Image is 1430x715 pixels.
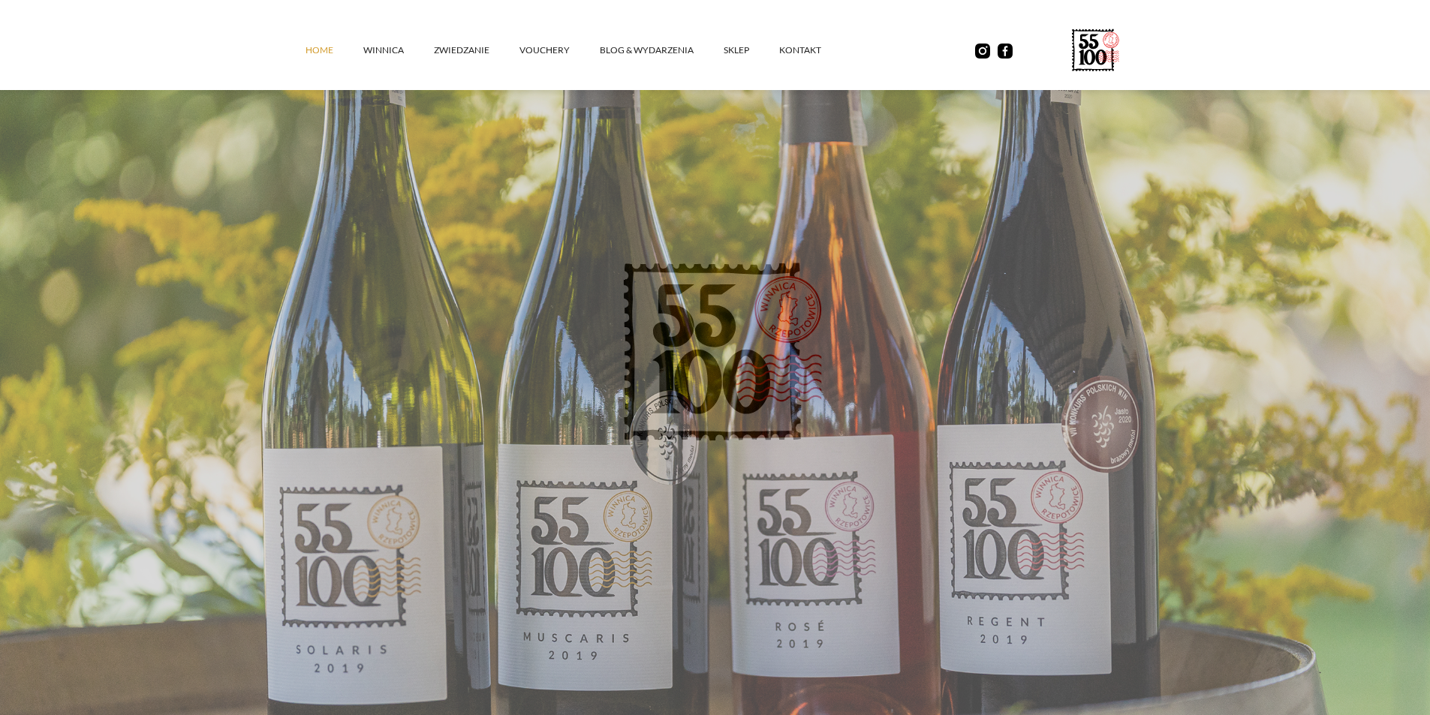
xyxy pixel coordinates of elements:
a: ZWIEDZANIE [434,28,519,73]
a: winnica [363,28,434,73]
a: vouchery [519,28,600,73]
a: Blog & Wydarzenia [600,28,724,73]
a: SKLEP [724,28,779,73]
a: Home [306,28,363,73]
a: kontakt [779,28,851,73]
